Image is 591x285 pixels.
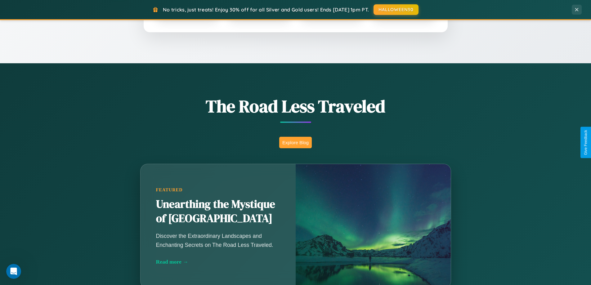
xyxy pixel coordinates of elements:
div: Featured [156,187,280,193]
span: No tricks, just treats! Enjoy 30% off for all Silver and Gold users! Ends [DATE] 1pm PT. [163,7,369,13]
h1: The Road Less Traveled [110,94,482,118]
h2: Unearthing the Mystique of [GEOGRAPHIC_DATA] [156,197,280,226]
div: Read more → [156,259,280,265]
p: Discover the Extraordinary Landscapes and Enchanting Secrets on The Road Less Traveled. [156,232,280,249]
button: Explore Blog [279,137,312,148]
div: Give Feedback [584,130,588,155]
iframe: Intercom live chat [6,264,21,279]
button: HALLOWEEN30 [374,4,419,15]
